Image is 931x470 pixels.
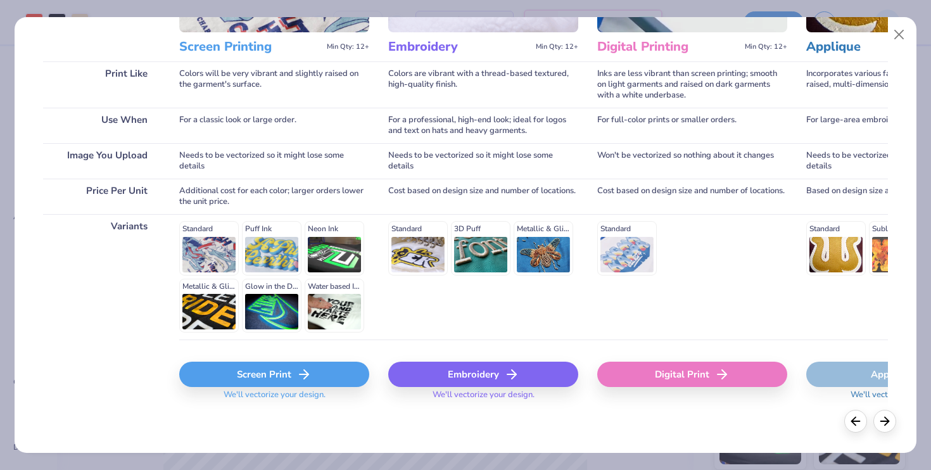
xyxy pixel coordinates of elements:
div: Embroidery [388,362,578,387]
div: Digital Print [597,362,787,387]
div: Variants [43,214,160,340]
div: Needs to be vectorized so it might lose some details [179,143,369,179]
div: Cost based on design size and number of locations. [597,179,787,214]
div: Inks are less vibrant than screen printing; smooth on light garments and raised on dark garments ... [597,61,787,108]
div: Screen Print [179,362,369,387]
span: We'll vectorize your design. [218,390,331,408]
div: Additional cost for each color; larger orders lower the unit price. [179,179,369,214]
h3: Digital Printing [597,39,740,55]
div: For a classic look or large order. [179,108,369,143]
h3: Embroidery [388,39,531,55]
div: Print Like [43,61,160,108]
div: For full-color prints or smaller orders. [597,108,787,143]
div: Cost based on design size and number of locations. [388,179,578,214]
span: Min Qty: 12+ [536,42,578,51]
div: Won't be vectorized so nothing about it changes [597,143,787,179]
div: Colors are vibrant with a thread-based textured, high-quality finish. [388,61,578,108]
div: For a professional, high-end look; ideal for logos and text on hats and heavy garments. [388,108,578,143]
span: We'll vectorize your design. [427,390,540,408]
div: Use When [43,108,160,143]
h3: Screen Printing [179,39,322,55]
span: Min Qty: 12+ [327,42,369,51]
div: Colors will be very vibrant and slightly raised on the garment's surface. [179,61,369,108]
div: Price Per Unit [43,179,160,214]
div: Image You Upload [43,143,160,179]
div: Needs to be vectorized so it might lose some details [388,143,578,179]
